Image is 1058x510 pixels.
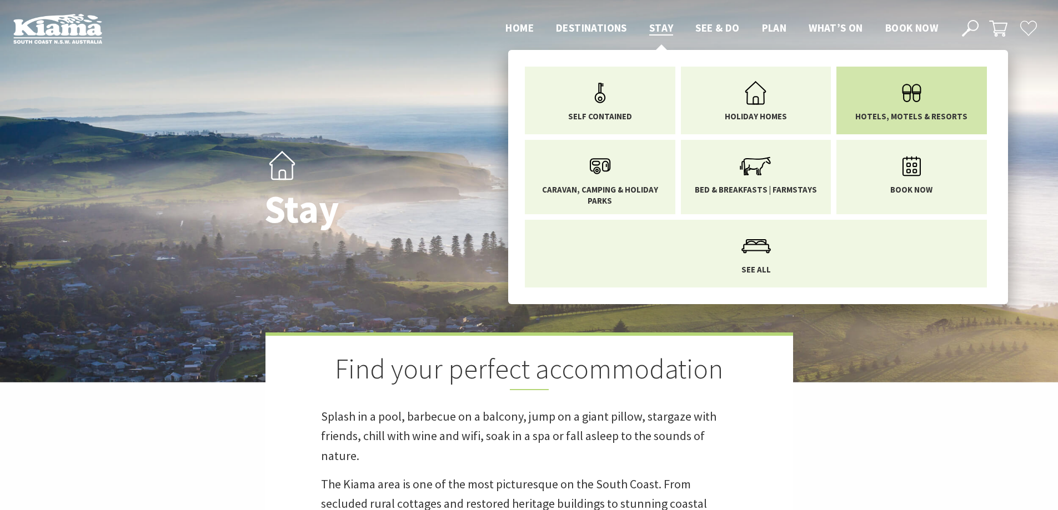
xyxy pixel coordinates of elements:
span: See & Do [695,21,739,34]
span: See All [741,264,771,275]
span: Self Contained [568,111,632,122]
span: Book now [890,184,932,195]
p: Splash in a pool, barbecue on a balcony, jump on a giant pillow, stargaze with friends, chill wit... [321,407,738,466]
span: Holiday Homes [725,111,787,122]
span: Book now [885,21,938,34]
nav: Main Menu [494,19,949,38]
span: Bed & Breakfasts | Farmstays [695,184,817,195]
span: Destinations [556,21,627,34]
span: Caravan, Camping & Holiday Parks [533,184,667,206]
img: Kiama Logo [13,13,102,44]
span: Home [505,21,534,34]
span: What’s On [809,21,863,34]
span: Stay [649,21,674,34]
span: Hotels, Motels & Resorts [855,111,967,122]
span: Plan [762,21,787,34]
h1: Stay [264,188,578,230]
h2: Find your perfect accommodation [321,352,738,390]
